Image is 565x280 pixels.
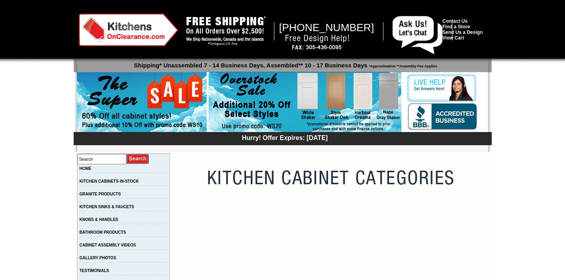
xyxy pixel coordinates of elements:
a: CABINET ASSEMBLY VIDEOS [80,243,136,247]
a: BATHROOM PRODUCTS [80,230,126,235]
p: Shipping* Unassembled 7 - 14 Business Days, Assembled** 10 - 17 Business Days [78,58,492,69]
a: Find a Store [442,24,470,30]
a: TESTIMONIALS [80,268,109,273]
a: Send Us a Design [442,30,483,35]
span: [PHONE_NUMBER] [279,22,374,34]
a: KITCHEN CABINETS IN-STOCK [80,179,139,183]
img: Kitchens on Clearance Logo [79,14,178,46]
a: GRANITE PRODUCTS [80,192,121,196]
a: View Cart [442,35,464,41]
span: *Approximation **Assembly Fee Applies [368,62,438,68]
input: Submit [127,154,149,164]
a: KNOBS & HANDLES [80,217,118,222]
a: HOME [80,166,92,171]
a: KITCHEN SINKS & FAUCETS [80,205,134,209]
div: Hurry! Offer Expires: [DATE] [78,133,492,142]
a: GALLERY PHOTOS [80,256,116,260]
a: Contact Us [442,18,467,24]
